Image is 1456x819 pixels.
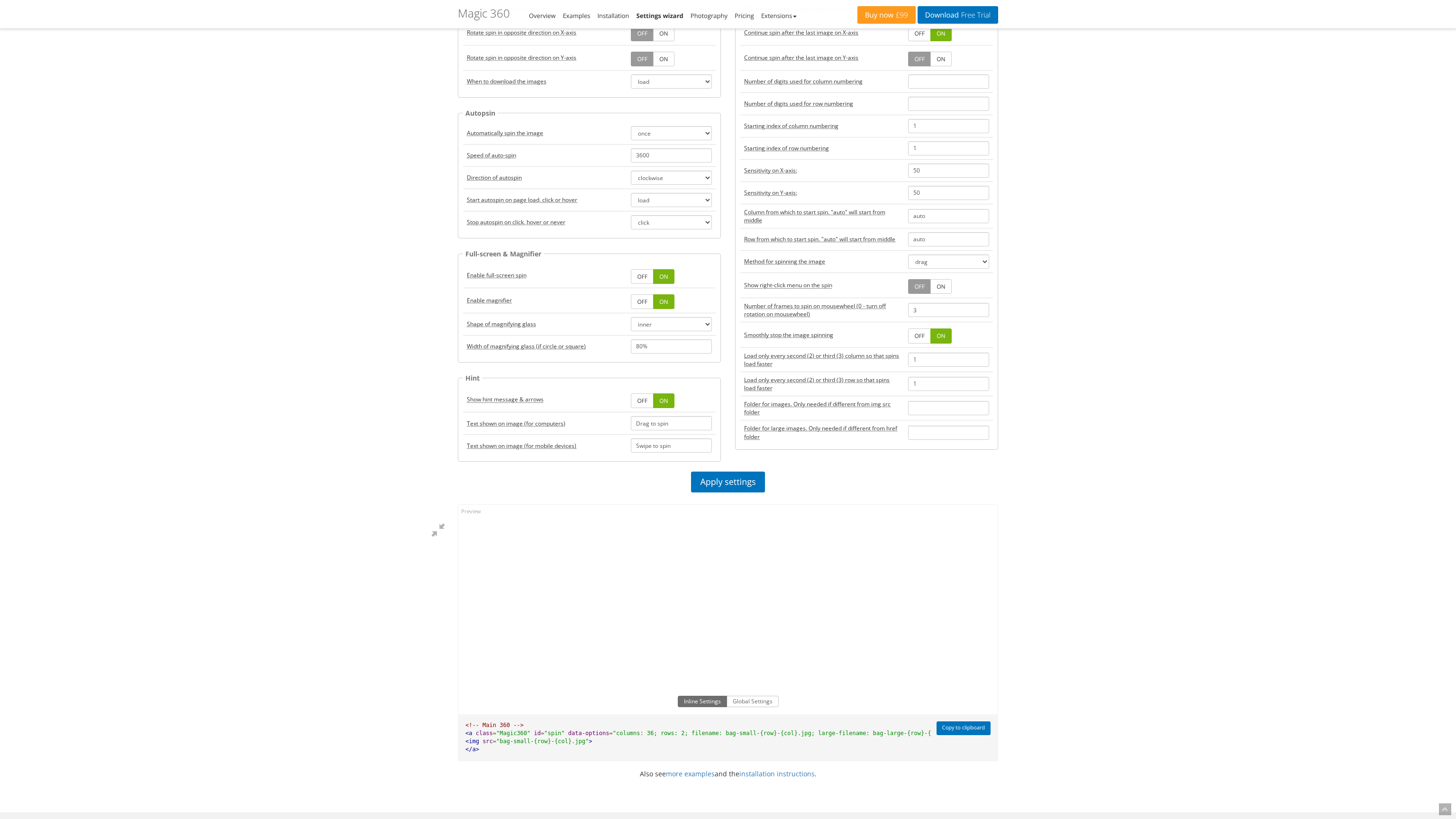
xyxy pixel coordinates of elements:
acronym: row-increment [744,144,829,152]
acronym: column-increment [744,352,901,368]
a: ON [930,26,951,41]
a: ON [930,52,951,66]
legend: Autopsin [463,108,498,118]
span: <!-- Main 360 --> [465,722,524,728]
a: Buy now£99 [857,6,916,24]
acronym: fullscreen [467,271,527,279]
span: class [476,730,493,737]
acronym: mousewheel-step [744,302,901,318]
acronym: mobile-hint-text [467,442,576,450]
acronym: initialize-on [467,77,546,85]
span: "spin" [544,730,564,737]
acronym: speed [744,189,797,197]
a: ON [653,26,674,41]
legend: Hint [463,373,482,383]
span: > [589,738,592,745]
acronym: row-increment [744,100,853,108]
a: OFF [631,26,654,41]
acronym: magnifier-width [467,342,586,350]
acronym: filepath [744,400,901,416]
a: OFF [631,393,654,408]
a: ON [930,279,951,294]
span: id [534,730,541,737]
a: Extensions [761,11,797,20]
legend: Full-screen & Magnifier [463,248,544,259]
acronym: column-increment [744,77,863,85]
a: Installation [597,11,629,20]
span: "bag-small-{row}-{col}.jpg" [496,738,589,745]
a: Photography [691,11,728,20]
h1: Magic 360 [458,7,510,19]
a: ON [653,294,674,309]
acronym: magnifier-shape [467,320,536,328]
a: OFF [631,294,654,309]
button: Copy to clipboard [937,721,991,735]
acronym: start-row [744,235,895,243]
acronym: reverse-row [467,54,576,62]
a: more examples [666,769,715,778]
span: = [493,738,496,745]
a: installation instructions [739,769,815,778]
span: "columns: 36; rows: 2; filename: bag-small-{row}-{col}.jpg; large-filename: bag-large-{row}-{col}... [613,730,962,737]
a: Overview [529,11,555,20]
span: </a> [465,746,479,753]
acronym: row-increment [744,376,901,392]
acronym: hint [467,395,544,403]
acronym: autospin-speed [467,151,516,159]
a: DownloadFree Trial [918,6,998,24]
span: "Magic360" [496,730,530,737]
a: OFF [908,328,931,343]
acronym: column-increment [744,122,838,130]
a: ON [653,52,674,66]
a: OFF [908,52,931,66]
acronym: autospin-direction [467,173,522,182]
span: Free Trial [959,11,991,19]
span: = [541,730,544,737]
a: Pricing [735,11,754,20]
a: ON [653,269,674,284]
acronym: loop-column [744,28,858,36]
p: Also see and the . [451,768,1005,779]
a: ON [930,328,951,343]
span: = [493,730,496,737]
acronym: large-filepath [744,424,901,440]
acronym: speed [744,166,797,174]
span: = [610,730,613,737]
span: <a [465,730,472,737]
a: ON [653,393,674,408]
acronym: loop-row [744,54,858,62]
acronym: autospin-start [467,196,577,204]
acronym: autospin-stop [467,218,565,226]
a: Settings wizard [637,11,683,20]
span: src [482,738,493,745]
acronym: hint-text [467,419,565,428]
acronym: right-click [744,281,832,289]
button: Global Settings [727,696,779,707]
acronym: magnify [467,296,512,304]
span: <img [465,738,479,745]
acronym: autospin [467,129,543,137]
a: Apply settings [691,472,764,492]
a: OFF [631,52,654,66]
a: OFF [908,279,931,294]
acronym: spin [744,257,825,265]
a: Examples [563,11,590,20]
button: Inline Settings [678,696,727,707]
acronym: reverse-column [467,28,576,36]
acronym: smoothing [744,331,833,339]
span: data-options [568,730,610,737]
span: £99 [893,11,908,19]
acronym: start-column [744,208,901,224]
a: OFF [908,26,931,41]
a: OFF [631,269,654,284]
